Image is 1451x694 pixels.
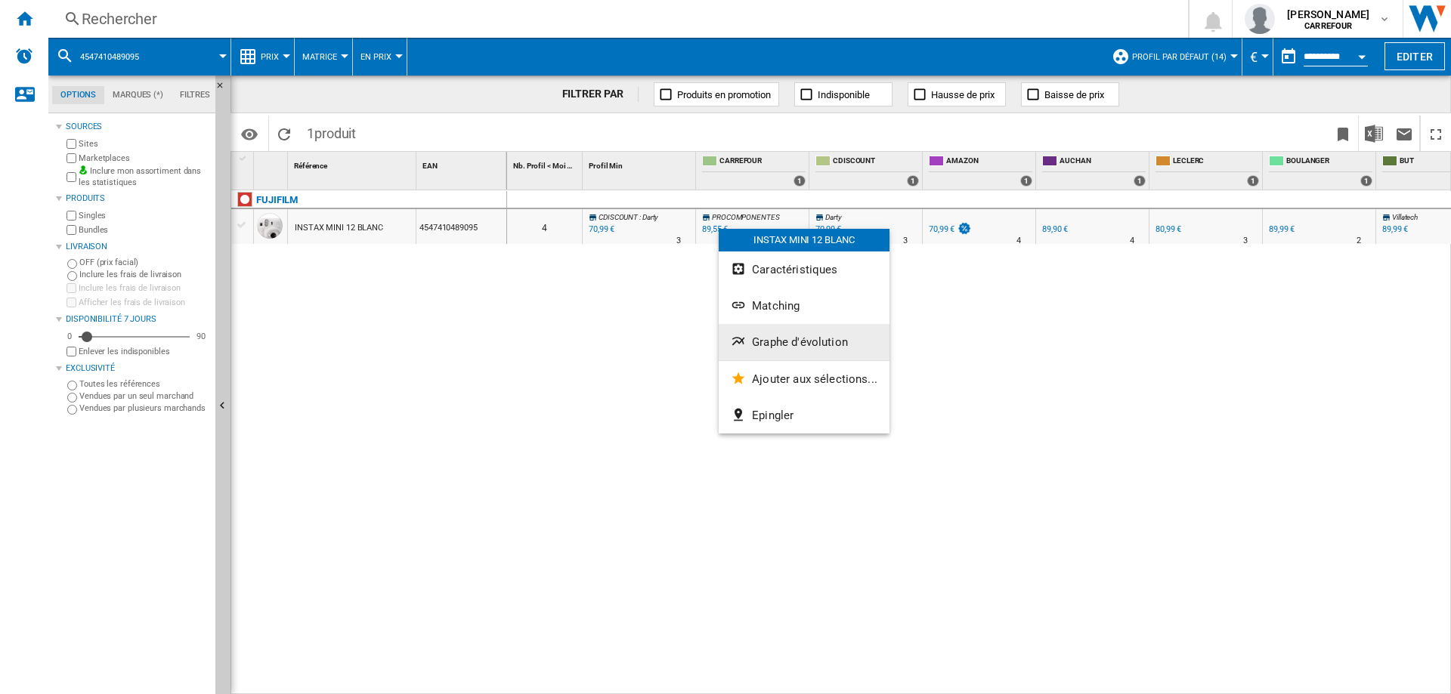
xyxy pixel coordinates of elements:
span: Epingler [752,409,794,422]
span: Matching [752,299,800,313]
button: Ajouter aux sélections... [719,361,889,397]
span: Ajouter aux sélections... [752,372,877,386]
span: Graphe d'évolution [752,335,848,349]
button: Epingler... [719,397,889,433]
button: Caractéristiques [719,251,889,288]
button: Graphe d'évolution [719,324,889,360]
span: Caractéristiques [752,263,837,276]
div: INSTAX MINI 12 BLANC [719,229,889,251]
button: Matching [719,288,889,324]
